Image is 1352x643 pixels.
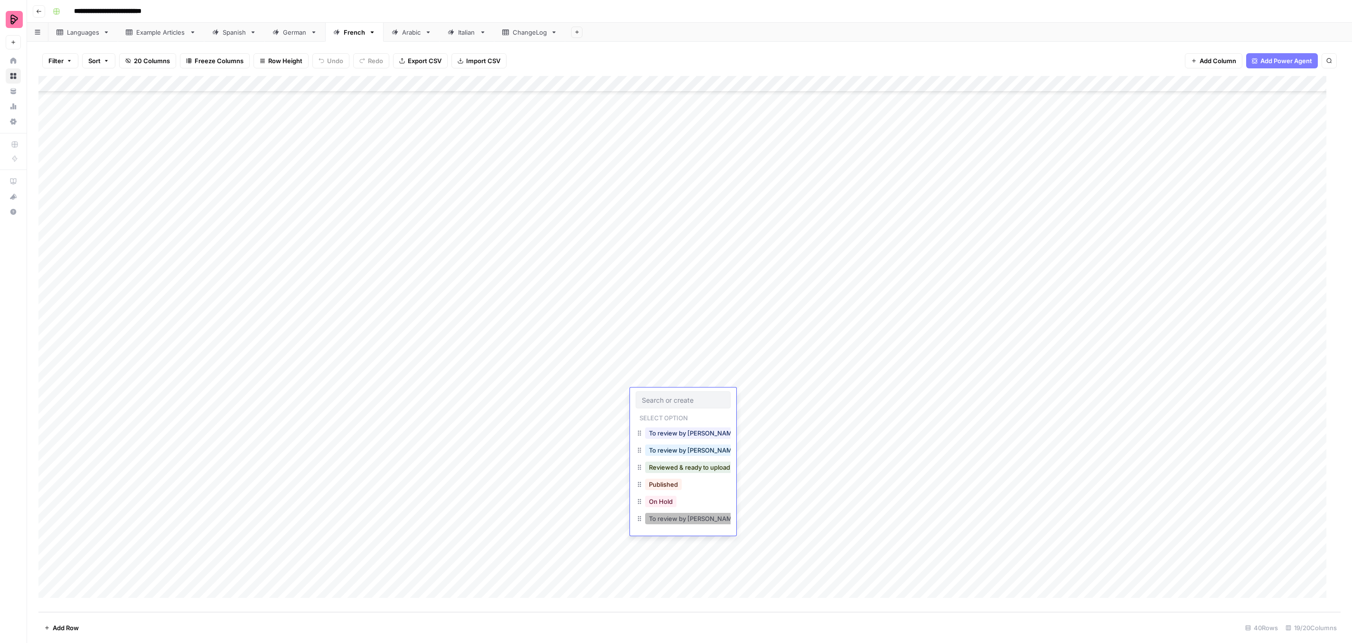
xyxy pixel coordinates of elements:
[440,23,494,42] a: Italian
[6,53,21,68] a: Home
[645,479,682,490] button: Published
[134,56,170,66] span: 20 Columns
[384,23,440,42] a: Arabic
[645,462,734,473] button: Reviewed & ready to upload
[38,620,84,635] button: Add Row
[458,28,476,37] div: Italian
[6,84,21,99] a: Your Data
[195,56,244,66] span: Freeze Columns
[119,53,176,68] button: 20 Columns
[1185,53,1242,68] button: Add Column
[6,189,21,204] button: What's new?
[636,426,731,443] div: To review by [PERSON_NAME]
[645,513,742,524] button: To review by [PERSON_NAME]
[393,53,448,68] button: Export CSV
[253,53,309,68] button: Row Height
[513,28,547,37] div: ChangeLog
[42,53,78,68] button: Filter
[283,28,307,37] div: German
[325,23,384,42] a: French
[645,427,742,439] button: To review by [PERSON_NAME]
[1246,53,1318,68] button: Add Power Agent
[118,23,204,42] a: Example Articles
[642,396,724,404] input: Search or create
[645,496,676,507] button: On Hold
[636,494,731,511] div: On Hold
[6,8,21,31] button: Workspace: Preply
[53,623,79,633] span: Add Row
[48,56,64,66] span: Filter
[408,56,441,66] span: Export CSV
[6,189,20,204] div: What's new?
[466,56,500,66] span: Import CSV
[264,23,325,42] a: German
[368,56,383,66] span: Redo
[494,23,565,42] a: ChangeLog
[82,53,115,68] button: Sort
[636,511,731,528] div: To review by [PERSON_NAME]
[402,28,421,37] div: Arabic
[180,53,250,68] button: Freeze Columns
[6,99,21,114] a: Usage
[327,56,343,66] span: Undo
[6,174,21,189] a: AirOps Academy
[67,28,99,37] div: Languages
[1260,56,1312,66] span: Add Power Agent
[6,68,21,84] a: Browse
[1241,620,1282,635] div: 40 Rows
[636,443,731,460] div: To review by [PERSON_NAME]
[6,11,23,28] img: Preply Logo
[636,411,692,423] p: Select option
[451,53,507,68] button: Import CSV
[1200,56,1236,66] span: Add Column
[636,460,731,477] div: Reviewed & ready to upload
[223,28,246,37] div: Spanish
[344,28,365,37] div: French
[136,28,186,37] div: Example Articles
[312,53,349,68] button: Undo
[6,114,21,129] a: Settings
[353,53,389,68] button: Redo
[6,204,21,219] button: Help + Support
[636,477,731,494] div: Published
[48,23,118,42] a: Languages
[204,23,264,42] a: Spanish
[645,444,742,456] button: To review by [PERSON_NAME]
[88,56,101,66] span: Sort
[268,56,302,66] span: Row Height
[1282,620,1341,635] div: 19/20 Columns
